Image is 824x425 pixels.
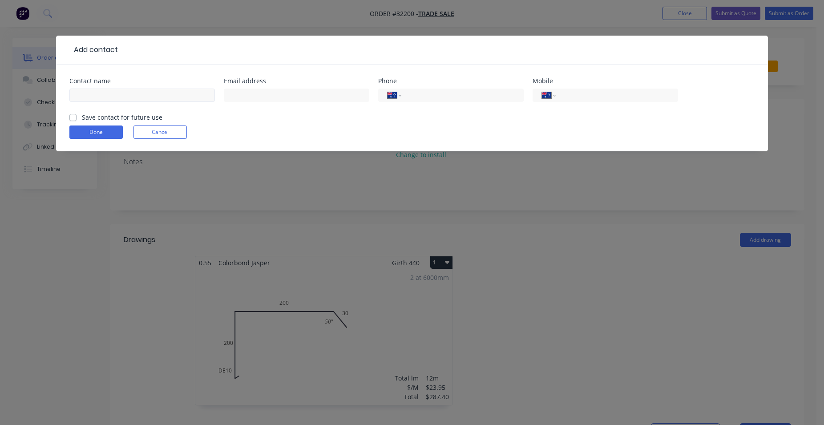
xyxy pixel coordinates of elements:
[378,78,524,84] div: Phone
[69,78,215,84] div: Contact name
[224,78,369,84] div: Email address
[69,125,123,139] button: Done
[133,125,187,139] button: Cancel
[533,78,678,84] div: Mobile
[69,45,118,55] div: Add contact
[82,113,162,122] label: Save contact for future use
